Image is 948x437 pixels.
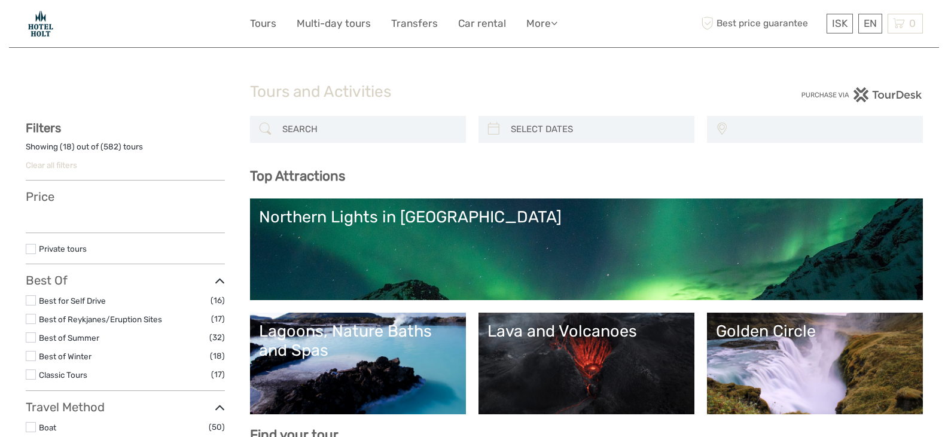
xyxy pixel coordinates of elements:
[699,14,824,33] span: Best price guarantee
[209,420,225,434] span: (50)
[211,368,225,381] span: (17)
[716,322,914,341] div: Golden Circle
[209,331,225,344] span: (32)
[26,121,61,135] strong: Filters
[39,333,99,343] a: Best of Summer
[26,190,225,204] h3: Price
[259,322,457,360] div: Lagoons, Nature Baths and Spas
[250,82,699,102] h1: Tours and Activities
[26,400,225,414] h3: Travel Method
[211,294,225,307] span: (16)
[26,141,225,160] div: Showing ( ) out of ( ) tours
[858,14,882,33] div: EN
[259,207,914,291] a: Northern Lights in [GEOGRAPHIC_DATA]
[26,160,77,170] a: Clear all filters
[39,352,92,361] a: Best of Winter
[259,322,457,405] a: Lagoons, Nature Baths and Spas
[487,322,685,341] div: Lava and Volcanoes
[506,119,688,140] input: SELECT DATES
[716,322,914,405] a: Golden Circle
[278,119,460,140] input: SEARCH
[39,244,87,253] a: Private tours
[26,273,225,288] h3: Best Of
[907,17,917,29] span: 0
[26,9,56,38] img: Hotel Holt
[526,15,557,32] a: More
[297,15,371,32] a: Multi-day tours
[487,322,685,405] a: Lava and Volcanoes
[103,141,118,152] label: 582
[211,312,225,326] span: (17)
[832,17,848,29] span: ISK
[210,349,225,363] span: (18)
[39,314,162,324] a: Best of Reykjanes/Eruption Sites
[801,87,922,102] img: PurchaseViaTourDesk.png
[39,423,56,432] a: Boat
[63,141,72,152] label: 18
[39,296,106,305] a: Best for Self Drive
[39,370,87,380] a: Classic Tours
[250,168,345,184] b: Top Attractions
[250,15,276,32] a: Tours
[458,15,506,32] a: Car rental
[391,15,438,32] a: Transfers
[259,207,914,227] div: Northern Lights in [GEOGRAPHIC_DATA]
